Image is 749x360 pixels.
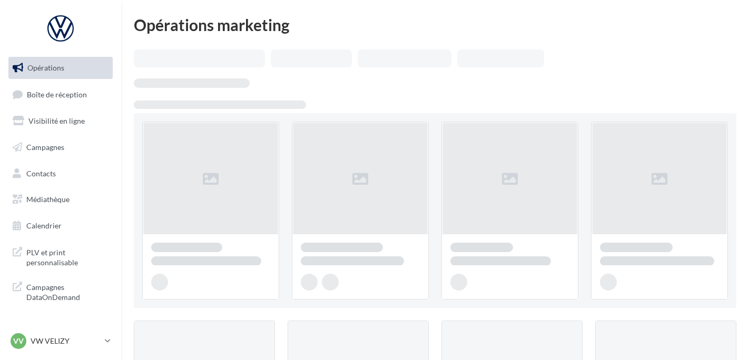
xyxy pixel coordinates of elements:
[28,116,85,125] span: Visibilité en ligne
[134,17,736,33] div: Opérations marketing
[6,136,115,158] a: Campagnes
[26,280,109,303] span: Campagnes DataOnDemand
[6,110,115,132] a: Visibilité en ligne
[26,168,56,177] span: Contacts
[8,331,113,351] a: VV VW VELIZY
[6,188,115,211] a: Médiathèque
[26,221,62,230] span: Calendrier
[13,336,24,346] span: VV
[26,143,64,152] span: Campagnes
[27,63,64,72] span: Opérations
[6,215,115,237] a: Calendrier
[6,276,115,307] a: Campagnes DataOnDemand
[6,57,115,79] a: Opérations
[31,336,101,346] p: VW VELIZY
[26,245,109,268] span: PLV et print personnalisable
[26,195,70,204] span: Médiathèque
[6,83,115,106] a: Boîte de réception
[6,241,115,272] a: PLV et print personnalisable
[6,163,115,185] a: Contacts
[27,89,87,98] span: Boîte de réception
